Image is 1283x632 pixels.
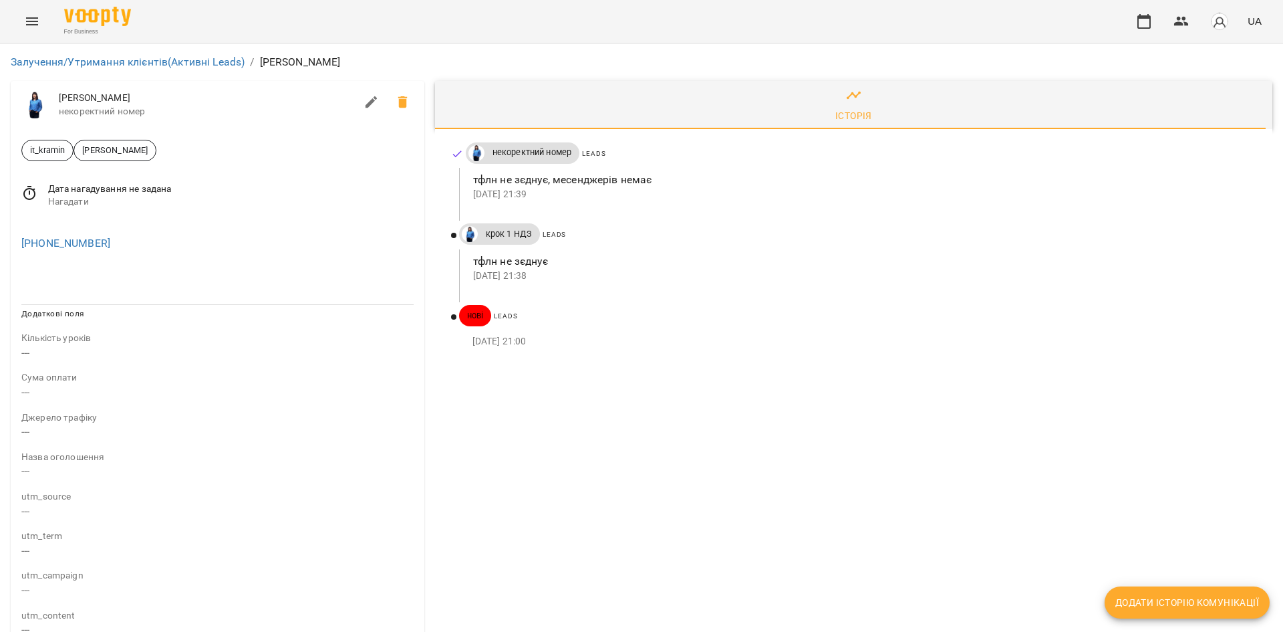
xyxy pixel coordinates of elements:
[21,92,48,118] img: Дащенко Аня
[543,231,566,238] span: Leads
[484,146,580,159] span: некоректний номер
[11,56,245,68] a: Залучення/Утримання клієнтів(Активні Leads)
[473,253,1251,270] p: тфлн не зєднує
[466,145,484,161] a: Дащенко Аня
[22,144,73,156] span: it_kramin
[250,54,254,70] li: /
[11,54,1272,70] nav: breadcrumb
[21,424,414,440] p: ---
[21,237,110,249] a: [PHONE_NUMBER]
[1105,587,1270,619] button: Додати історію комунікації
[21,609,414,623] p: field-description
[1210,12,1229,31] img: avatar_s.png
[1242,9,1267,33] button: UA
[478,228,540,240] span: крок 1 НДЗ
[21,309,84,318] span: Додаткові поля
[468,145,484,161] img: Дащенко Аня
[21,583,414,599] p: ---
[64,7,131,26] img: Voopty Logo
[64,27,131,36] span: For Business
[21,490,414,504] p: field-description
[472,335,1251,348] p: [DATE] 21:00
[48,195,414,209] span: Нагадати
[462,226,478,242] img: Дащенко Аня
[21,345,414,361] p: ---
[459,226,478,242] a: Дащенко Аня
[260,54,341,70] p: [PERSON_NAME]
[21,411,414,425] p: field-description
[21,530,414,543] p: field-description
[21,385,414,401] p: ---
[21,332,414,345] p: field-description
[21,504,414,520] p: ---
[48,183,414,196] span: Дата нагадування не задана
[59,92,355,105] span: [PERSON_NAME]
[21,543,414,559] p: ---
[473,172,1251,188] p: тфлн не зєднує, месенджерів немає
[835,108,872,124] div: Історія
[21,463,414,480] p: ---
[21,569,414,583] p: field-description
[21,371,414,385] p: field-description
[59,105,355,118] span: некоректний номер
[473,270,1251,283] p: [DATE] 21:38
[1248,14,1262,28] span: UA
[1115,595,1259,611] span: Додати історію комунікації
[16,5,48,37] button: Menu
[459,310,492,322] span: нові
[74,144,156,156] span: [PERSON_NAME]
[494,312,517,320] span: Leads
[21,451,414,464] p: field-description
[473,188,1251,201] p: [DATE] 21:39
[582,150,605,157] span: Leads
